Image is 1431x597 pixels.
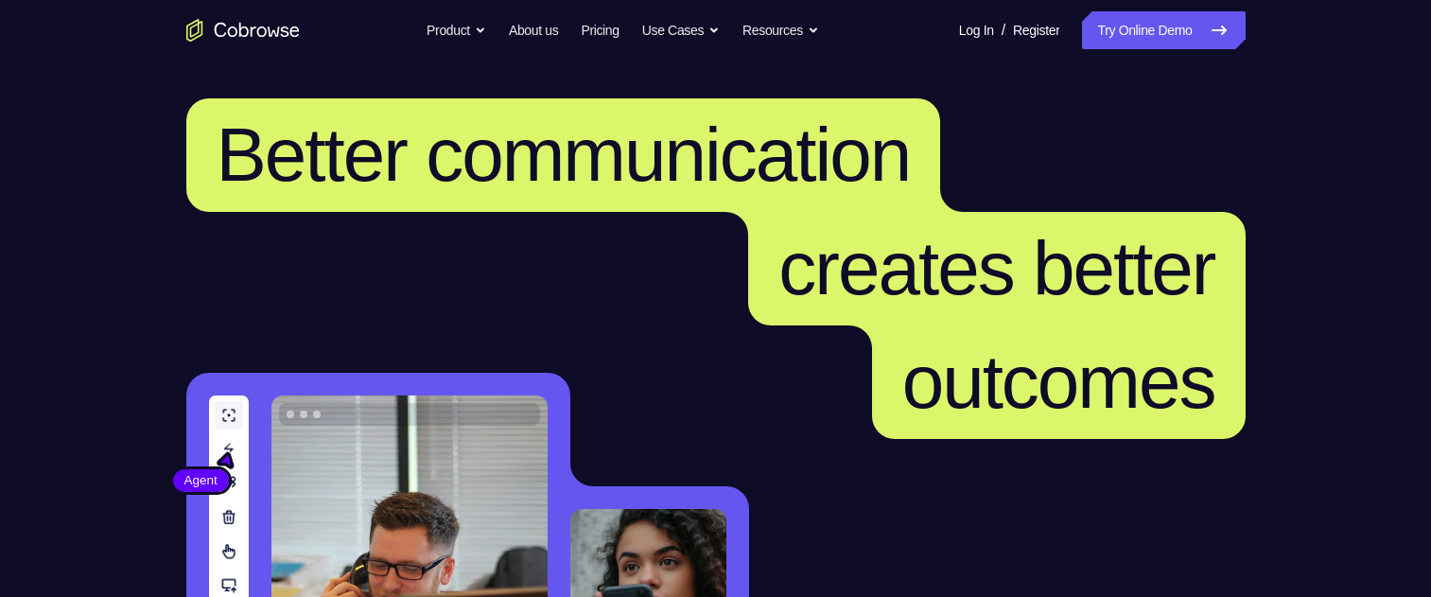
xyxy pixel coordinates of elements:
a: About us [509,11,558,49]
span: / [1002,19,1005,42]
span: Better communication [217,113,911,197]
a: Go to the home page [186,19,300,42]
button: Product [427,11,486,49]
a: Try Online Demo [1082,11,1245,49]
span: Agent [173,471,229,490]
span: outcomes [902,340,1215,424]
button: Resources [742,11,819,49]
span: creates better [778,226,1214,310]
button: Use Cases [642,11,720,49]
a: Log In [959,11,994,49]
a: Register [1013,11,1059,49]
a: Pricing [581,11,619,49]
